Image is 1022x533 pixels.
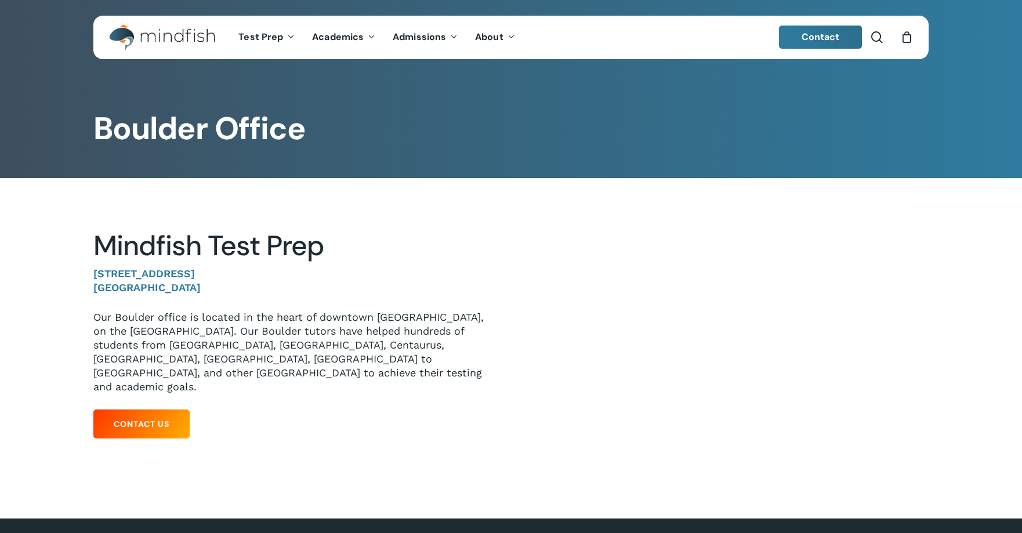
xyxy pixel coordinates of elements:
h1: Boulder Office [93,110,928,147]
span: Contact [802,31,840,43]
a: Contact [779,26,862,49]
h2: Mindfish Test Prep [93,229,494,263]
a: Admissions [384,32,466,42]
p: Our Boulder office is located in the heart of downtown [GEOGRAPHIC_DATA], on the [GEOGRAPHIC_DATA... [93,310,494,394]
span: Test Prep [238,31,283,43]
span: Contact Us [114,418,169,430]
a: Contact Us [93,409,190,438]
a: About [466,32,524,42]
a: Academics [303,32,384,42]
span: About [475,31,503,43]
strong: [STREET_ADDRESS] [93,267,195,280]
nav: Main Menu [230,16,523,59]
span: Academics [312,31,364,43]
a: Test Prep [230,32,303,42]
header: Main Menu [93,16,929,59]
span: Admissions [393,31,446,43]
strong: [GEOGRAPHIC_DATA] [93,281,201,293]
